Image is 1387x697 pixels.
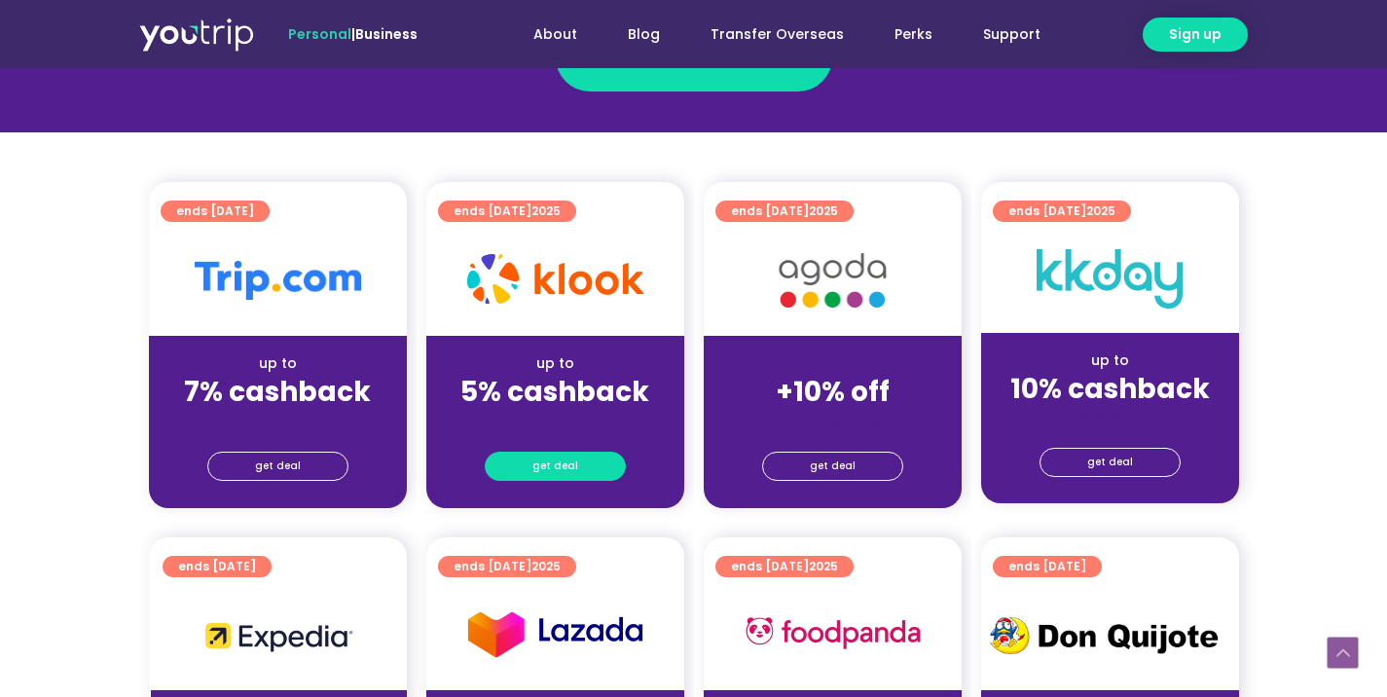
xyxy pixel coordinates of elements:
a: Blog [602,17,685,53]
a: Support [958,17,1066,53]
div: (for stays only) [719,410,946,430]
span: 2025 [809,202,838,219]
span: ends [DATE] [731,201,838,222]
strong: 7% cashback [184,373,371,411]
span: get deal [255,453,301,480]
a: Transfer Overseas [685,17,869,53]
strong: 5% cashback [460,373,649,411]
span: | [288,24,418,44]
strong: 10% cashback [1010,370,1210,408]
div: (for stays only) [442,410,669,430]
span: ends [DATE] [731,556,838,577]
a: ends [DATE] [163,556,272,577]
a: Business [355,24,418,44]
a: ends [DATE] [161,201,270,222]
a: Sign up [1143,18,1248,52]
a: ends [DATE]2025 [438,556,576,577]
span: ends [DATE] [1008,556,1086,577]
span: ends [DATE] [176,201,254,222]
span: 2025 [809,558,838,574]
span: ends [DATE] [1008,201,1115,222]
div: (for stays only) [164,410,391,430]
nav: Menu [470,17,1066,53]
span: get deal [810,453,856,480]
a: get deal [1040,448,1181,477]
a: get deal [762,452,903,481]
a: get deal [485,452,626,481]
span: Personal [288,24,351,44]
a: ends [DATE]2025 [438,201,576,222]
div: (for stays only) [997,407,1223,427]
span: get deal [1087,449,1133,476]
span: 2025 [1086,202,1115,219]
a: get deal [207,452,348,481]
span: 2025 [531,202,561,219]
a: ends [DATE]2025 [993,201,1131,222]
div: up to [164,353,391,374]
span: 2025 [531,558,561,574]
a: ends [DATE]2025 [715,556,854,577]
span: up to [815,353,851,373]
a: ends [DATE] [993,556,1102,577]
span: Sign up [1169,24,1222,45]
div: up to [997,350,1223,371]
span: ends [DATE] [454,556,561,577]
a: ends [DATE]2025 [715,201,854,222]
span: ends [DATE] [454,201,561,222]
a: About [508,17,602,53]
div: up to [442,353,669,374]
span: ends [DATE] [178,556,256,577]
strong: +10% off [776,373,890,411]
span: get deal [532,453,578,480]
a: Perks [869,17,958,53]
